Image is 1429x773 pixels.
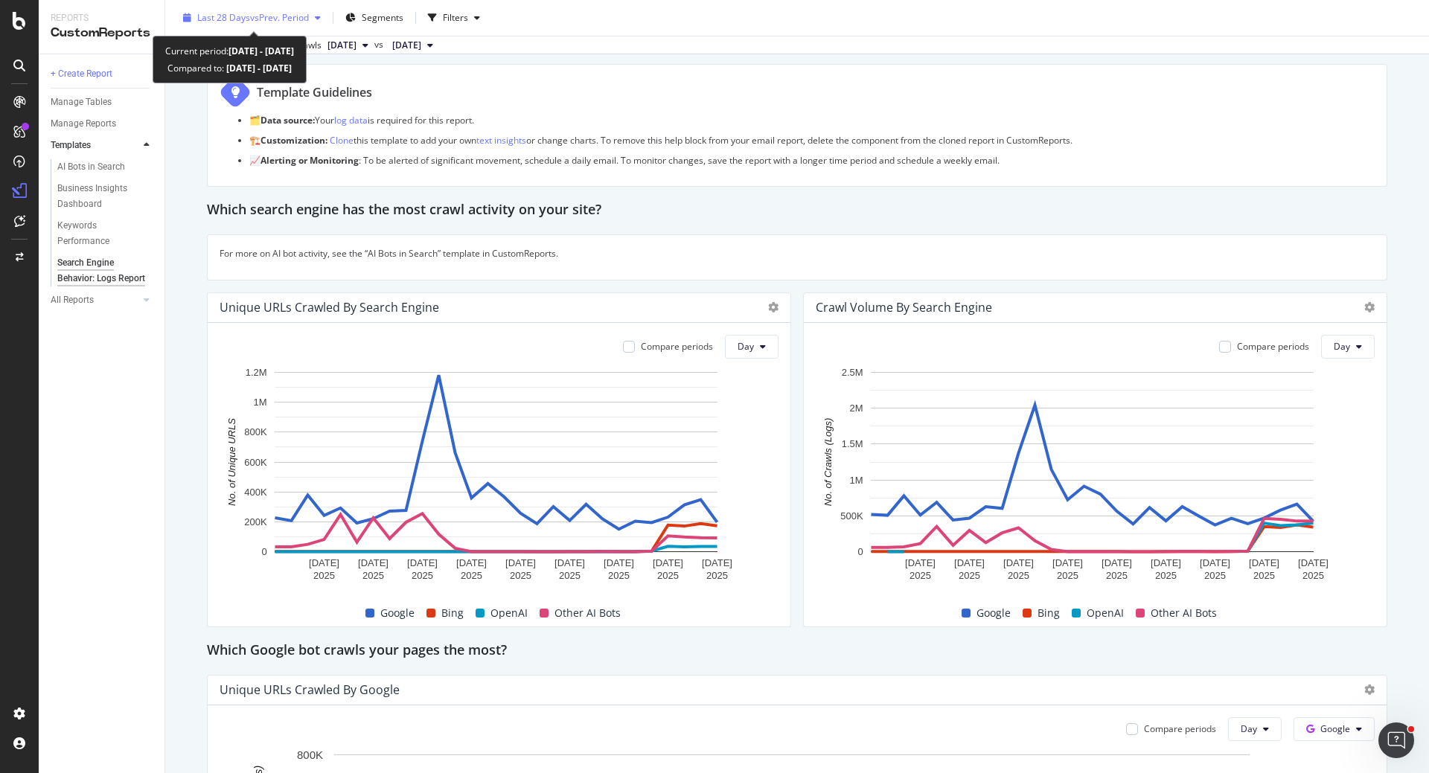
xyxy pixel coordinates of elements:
span: Other AI Bots [1151,604,1217,622]
text: 2.5M [842,367,863,378]
h2: Which Google bot crawls your pages the most? [207,639,507,663]
b: [DATE] - [DATE] [228,45,294,57]
text: 1M [254,397,267,408]
div: CustomReports [51,25,153,42]
div: Which Google bot crawls your pages the most? [207,639,1387,663]
button: [DATE] [386,36,439,54]
text: [DATE] [653,557,683,568]
text: [DATE] [702,557,732,568]
svg: A chart. [816,365,1369,589]
text: [DATE] [604,557,634,568]
a: text insights [476,134,526,147]
a: All Reports [51,292,139,308]
text: 2025 [657,570,679,581]
text: 2025 [1204,570,1226,581]
div: Manage Reports [51,116,116,132]
div: Compared to: [167,60,292,77]
p: For more on AI bot activity, see the “AI Bots in Search” template in CustomReports. [220,247,1375,260]
b: [DATE] - [DATE] [224,62,292,74]
text: [DATE] [1102,557,1132,568]
span: Bing [1038,604,1060,622]
text: [DATE] [505,557,536,568]
a: + Create Report [51,66,154,82]
text: 2025 [1302,570,1324,581]
div: Templates [51,138,91,153]
span: Day [738,340,754,353]
text: 2025 [510,570,531,581]
div: Unique URLs Crawled By Search EngineCompare periodsDayA chart.GoogleBingOpenAIOther AI Bots [207,292,791,627]
text: 2025 [608,570,630,581]
text: 2025 [362,570,384,581]
div: A chart. [220,365,773,589]
a: Business Insights Dashboard [57,181,154,212]
button: Day [725,335,779,359]
text: 2025 [959,570,980,581]
div: Search Engine Behavior: Logs Report [57,255,145,286]
span: Google [976,604,1011,622]
button: [DATE] [322,36,374,54]
button: Filters [422,6,486,30]
text: [DATE] [407,557,438,568]
text: [DATE] [554,557,585,568]
div: Unique URLs Crawled By Search Engine [220,300,439,315]
span: vs [374,38,386,51]
text: 200K [244,516,267,527]
span: Google [1320,722,1350,735]
text: 1.2M [246,367,267,378]
text: [DATE] [954,557,985,568]
div: All Reports [51,292,94,308]
span: Segments [362,11,403,24]
text: [DATE] [1003,557,1034,568]
text: 2025 [1008,570,1029,581]
text: 1.5M [842,438,863,449]
text: 800K [297,748,323,760]
span: Bing [441,604,464,622]
text: 600K [244,456,267,467]
button: Segments [339,6,409,30]
text: 2025 [412,570,433,581]
a: Manage Tables [51,94,154,110]
span: 2025 Aug. 13th [327,39,357,52]
span: Day [1241,722,1257,735]
text: 400K [244,486,267,497]
div: Current period: [165,42,294,60]
div: For more on AI bot activity, see the “AI Bots in Search” template in CustomReports. [207,234,1387,280]
span: Other AI Bots [554,604,621,622]
span: vs Prev. Period [250,11,309,24]
p: 🗂️ Your is required for this report. [249,114,1375,126]
a: AI Bots in Search [57,159,154,175]
text: [DATE] [358,557,389,568]
a: log data [334,114,368,126]
text: No. of Unique URLS [226,417,237,505]
p: 🏗️ this template to add your own or change charts. To remove this help block from your email repo... [249,134,1375,147]
button: Day [1321,335,1375,359]
div: Keywords Performance [57,218,141,249]
text: [DATE] [1249,557,1279,568]
text: 1M [850,474,863,485]
text: No. of Crawls (Logs) [822,417,834,505]
span: Day [1334,340,1350,353]
text: [DATE] [309,557,339,568]
a: Clone [330,134,354,147]
text: 2025 [461,570,482,581]
a: Manage Reports [51,116,154,132]
text: 2025 [1155,570,1177,581]
div: Template Guidelines 🗂️Data source:Yourlog datais required for this report. 🏗️Customization: Clone... [207,64,1387,187]
div: + Create Report [51,66,112,82]
a: Keywords Performance [57,218,154,249]
iframe: Intercom live chat [1378,722,1414,758]
text: 0 [261,546,266,557]
div: Template Guidelines [257,84,372,101]
text: 2025 [1253,570,1275,581]
div: Filters [443,11,468,24]
button: Last 28 DaysvsPrev. Period [177,6,327,30]
text: 500K [840,510,863,521]
div: Manage Tables [51,94,112,110]
strong: Customization: [260,134,327,147]
button: Google [1294,717,1375,741]
text: [DATE] [905,557,936,568]
div: Which search engine has the most crawl activity on your site? [207,199,1387,222]
div: AI Bots in Search [57,159,125,175]
text: [DATE] [1298,557,1329,568]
